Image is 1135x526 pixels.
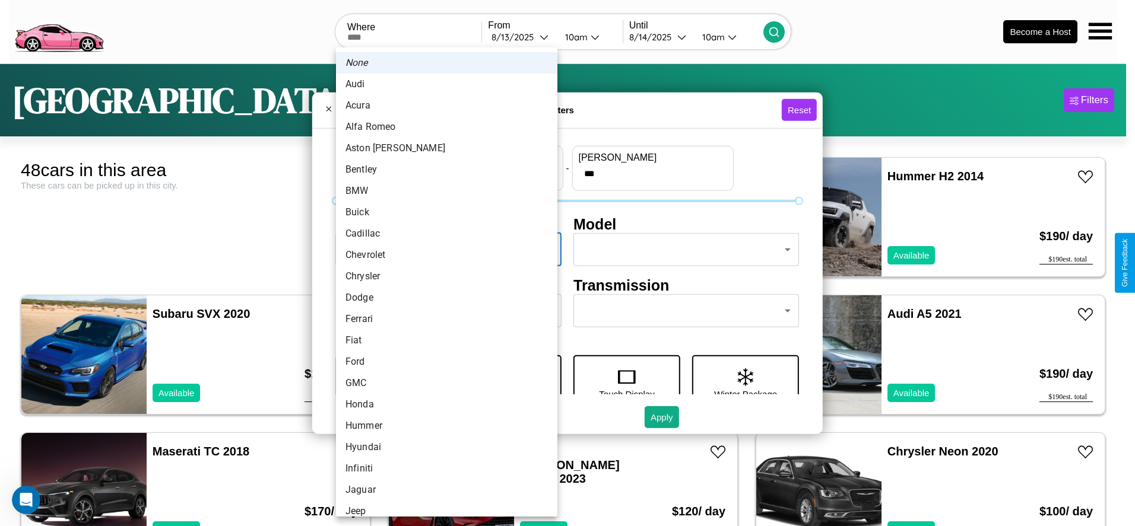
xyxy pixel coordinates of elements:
[336,330,557,351] li: Fiat
[336,202,557,223] li: Buick
[336,116,557,138] li: Alfa Romeo
[336,458,557,479] li: Infiniti
[336,436,557,458] li: Hyundai
[345,56,368,70] em: None
[12,486,40,514] iframe: Intercom live chat
[336,159,557,180] li: Bentley
[1121,239,1129,287] div: Give Feedback
[336,287,557,308] li: Dodge
[336,138,557,159] li: Aston [PERSON_NAME]
[336,351,557,372] li: Ford
[336,415,557,436] li: Hummer
[336,223,557,244] li: Cadillac
[336,244,557,266] li: Chevrolet
[336,501,557,522] li: Jeep
[336,479,557,501] li: Jaguar
[336,95,557,116] li: Acura
[336,180,557,202] li: BMW
[336,394,557,415] li: Honda
[336,308,557,330] li: Ferrari
[336,74,557,95] li: Audi
[336,266,557,287] li: Chrysler
[336,372,557,394] li: GMC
